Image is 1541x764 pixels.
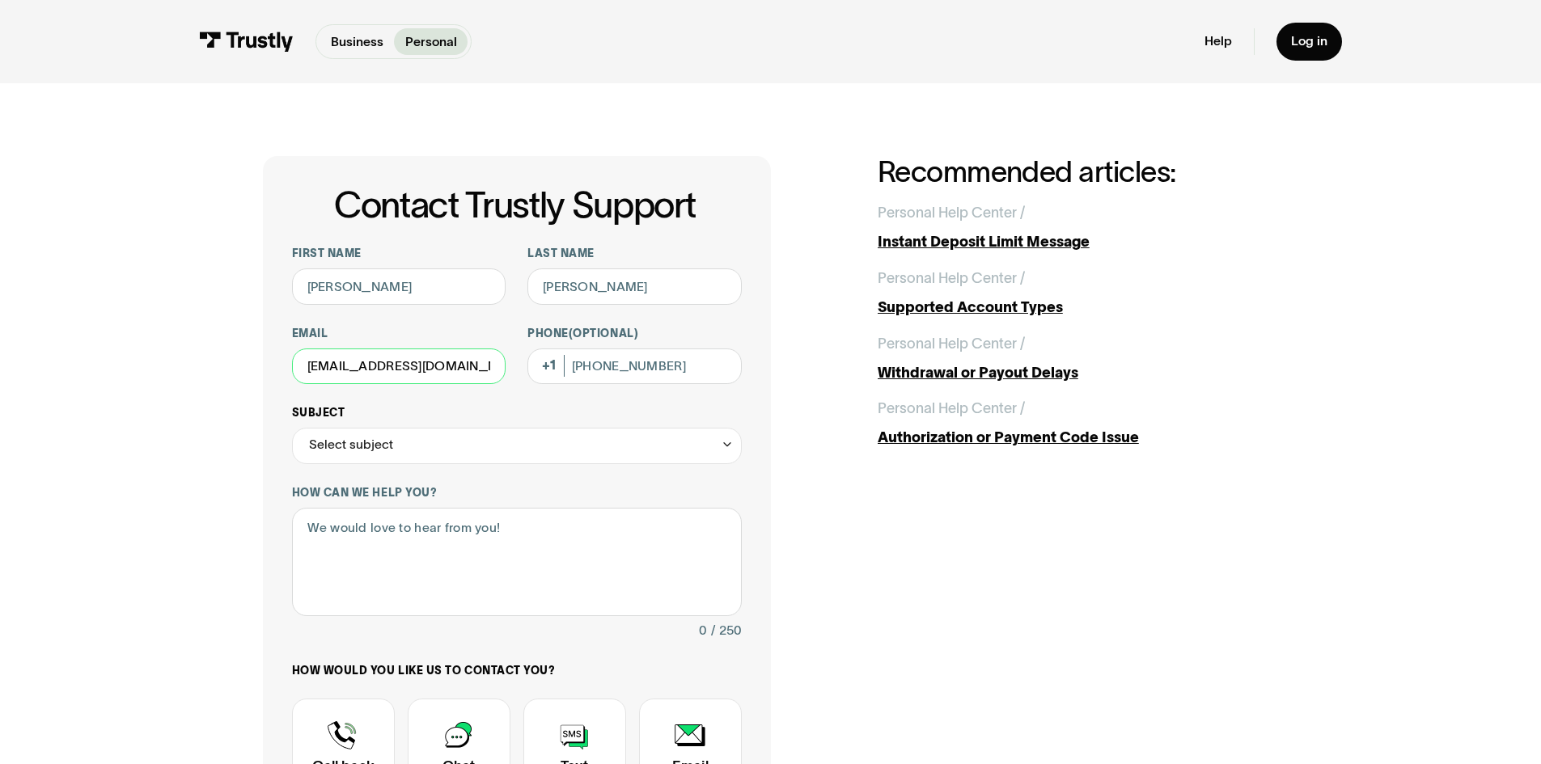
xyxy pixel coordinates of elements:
div: Personal Help Center / [878,398,1025,420]
p: Personal [405,32,457,52]
div: Select subject [292,428,742,464]
div: Instant Deposit Limit Message [878,231,1279,253]
div: Withdrawal or Payout Delays [878,362,1279,384]
span: (Optional) [569,327,638,340]
div: / 250 [711,620,742,642]
a: Personal Help Center /Authorization or Payment Code Issue [878,398,1279,449]
p: Business [331,32,383,52]
input: (555) 555-5555 [527,348,742,385]
h1: Contact Trustly Support [289,185,742,225]
label: How can we help you? [292,486,742,500]
label: Last name [527,247,742,261]
a: Business [320,28,394,55]
input: alex@mail.com [292,348,506,385]
input: Alex [292,268,506,305]
div: Supported Account Types [878,297,1279,319]
label: Email [292,327,506,341]
input: Howard [527,268,742,305]
a: Personal Help Center /Instant Deposit Limit Message [878,202,1279,253]
h2: Recommended articles: [878,156,1279,188]
a: Personal [394,28,468,55]
div: 0 [699,620,707,642]
label: Subject [292,406,742,420]
div: Personal Help Center / [878,268,1025,289]
div: Personal Help Center / [878,202,1025,224]
a: Personal Help Center /Withdrawal or Payout Delays [878,333,1279,384]
img: Trustly Logo [199,32,294,52]
div: Log in [1291,33,1327,49]
label: First name [292,247,506,261]
label: Phone [527,327,742,341]
label: How would you like us to contact you? [292,664,742,678]
div: Authorization or Payment Code Issue [878,427,1279,449]
a: Log in [1276,23,1342,61]
a: Help [1204,33,1232,49]
div: Select subject [309,434,393,456]
div: Personal Help Center / [878,333,1025,355]
a: Personal Help Center /Supported Account Types [878,268,1279,319]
